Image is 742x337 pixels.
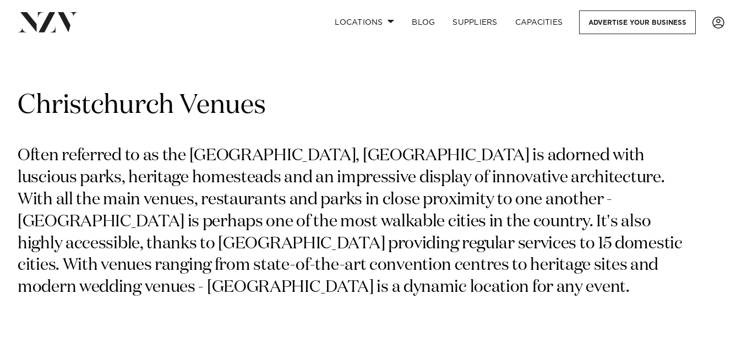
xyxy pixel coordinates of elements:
[579,10,696,34] a: Advertise your business
[444,10,506,34] a: SUPPLIERS
[506,10,572,34] a: Capacities
[18,89,724,123] h1: Christchurch Venues
[18,145,698,299] p: Often referred to as the [GEOGRAPHIC_DATA], [GEOGRAPHIC_DATA] is adorned with luscious parks, her...
[326,10,403,34] a: Locations
[18,12,78,32] img: nzv-logo.png
[403,10,444,34] a: BLOG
